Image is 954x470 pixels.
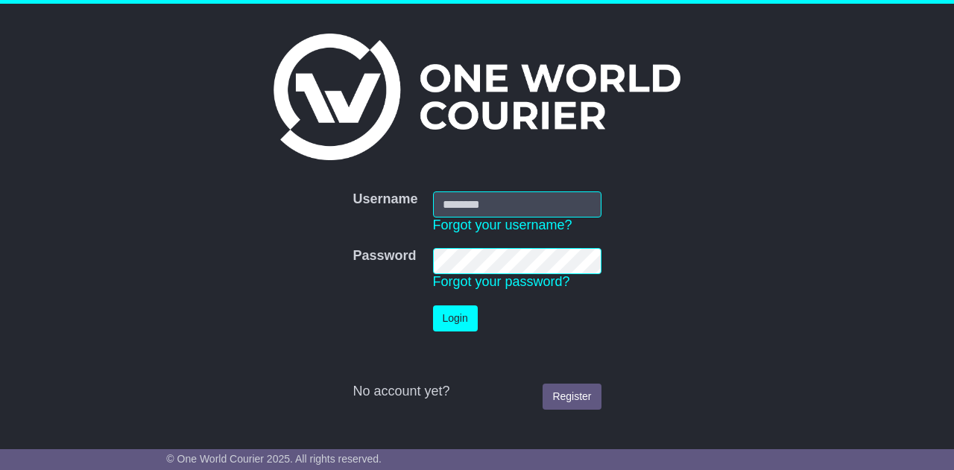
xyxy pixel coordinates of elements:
[543,384,601,410] a: Register
[353,191,417,208] label: Username
[274,34,680,160] img: One World
[166,453,382,465] span: © One World Courier 2025. All rights reserved.
[433,274,570,289] a: Forgot your password?
[353,384,601,400] div: No account yet?
[433,305,478,331] button: Login
[353,248,416,264] label: Password
[433,217,572,232] a: Forgot your username?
